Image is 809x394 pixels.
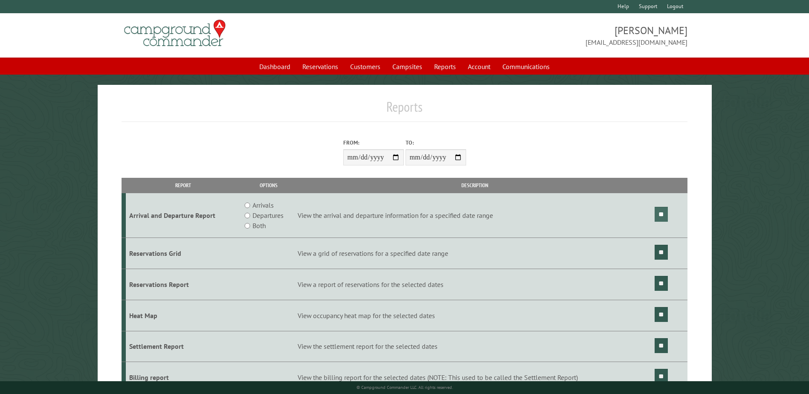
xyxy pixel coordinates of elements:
[497,58,555,75] a: Communications
[252,210,284,220] label: Departures
[252,220,266,231] label: Both
[357,385,453,390] small: © Campground Commander LLC. All rights reserved.
[241,178,296,193] th: Options
[296,300,653,331] td: View occupancy heat map for the selected dates
[126,269,241,300] td: Reservations Report
[406,139,466,147] label: To:
[405,23,687,47] span: [PERSON_NAME] [EMAIL_ADDRESS][DOMAIN_NAME]
[252,200,274,210] label: Arrivals
[296,238,653,269] td: View a grid of reservations for a specified date range
[126,331,241,362] td: Settlement Report
[296,331,653,362] td: View the settlement report for the selected dates
[122,17,228,50] img: Campground Commander
[296,193,653,238] td: View the arrival and departure information for a specified date range
[429,58,461,75] a: Reports
[296,269,653,300] td: View a report of reservations for the selected dates
[343,139,404,147] label: From:
[296,178,653,193] th: Description
[297,58,343,75] a: Reservations
[126,178,241,193] th: Report
[126,300,241,331] td: Heat Map
[126,193,241,238] td: Arrival and Departure Report
[387,58,427,75] a: Campsites
[296,362,653,393] td: View the billing report for the selected dates (NOTE: This used to be called the Settlement Report)
[122,98,687,122] h1: Reports
[254,58,296,75] a: Dashboard
[126,238,241,269] td: Reservations Grid
[345,58,386,75] a: Customers
[126,362,241,393] td: Billing report
[463,58,496,75] a: Account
